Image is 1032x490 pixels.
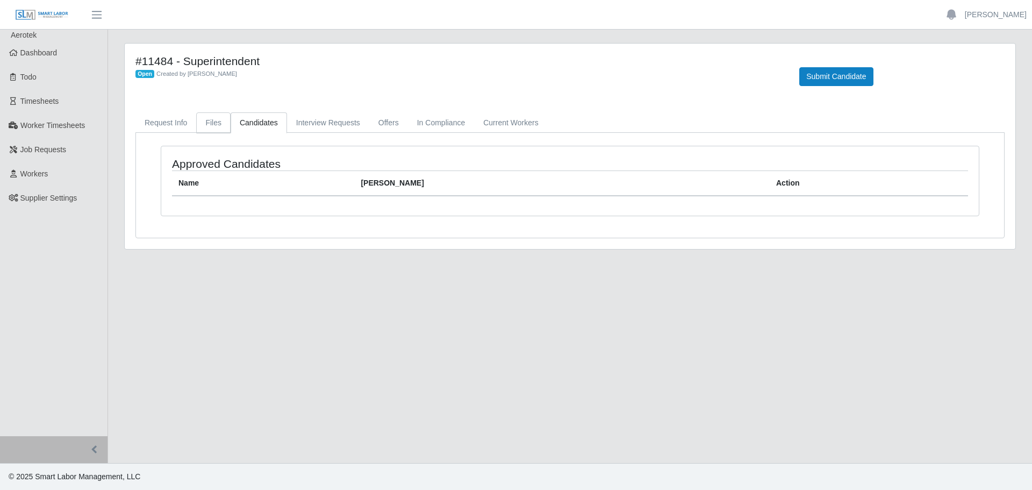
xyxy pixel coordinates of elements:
[287,112,369,133] a: Interview Requests
[369,112,408,133] a: Offers
[135,70,154,79] span: Open
[799,67,873,86] button: Submit Candidate
[20,73,37,81] span: Todo
[20,48,58,57] span: Dashboard
[965,9,1027,20] a: [PERSON_NAME]
[20,121,85,130] span: Worker Timesheets
[11,31,37,39] span: Aerotek
[20,169,48,178] span: Workers
[408,112,475,133] a: In Compliance
[9,472,140,481] span: © 2025 Smart Labor Management, LLC
[20,97,59,105] span: Timesheets
[135,112,196,133] a: Request Info
[156,70,237,77] span: Created by [PERSON_NAME]
[20,145,67,154] span: Job Requests
[231,112,287,133] a: Candidates
[770,171,968,196] th: Action
[135,54,783,68] h4: #11484 - Superintendent
[172,171,354,196] th: Name
[15,9,69,21] img: SLM Logo
[196,112,231,133] a: Files
[354,171,770,196] th: [PERSON_NAME]
[20,194,77,202] span: Supplier Settings
[474,112,547,133] a: Current Workers
[172,157,494,171] h4: Approved Candidates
